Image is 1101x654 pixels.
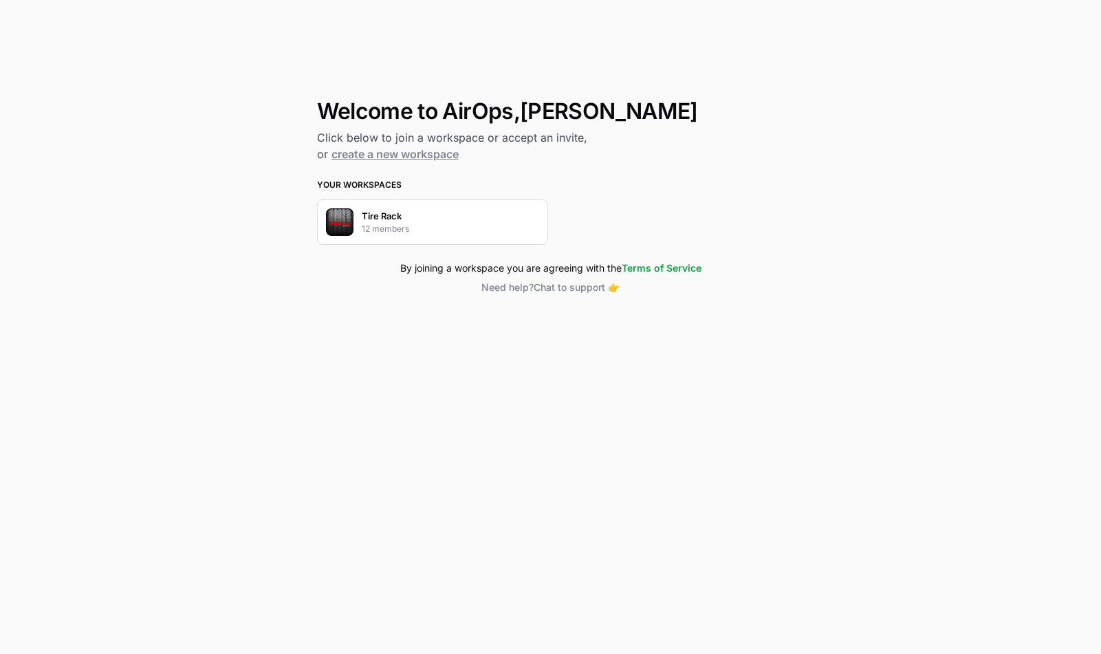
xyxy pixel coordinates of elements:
p: Tire Rack [362,209,402,223]
p: 12 members [362,223,409,235]
img: Company Logo [326,208,353,236]
a: Terms of Service [622,262,701,274]
button: Company LogoTire Rack12 members [317,199,548,245]
h1: Welcome to AirOps, [PERSON_NAME] [317,99,785,124]
span: Need help? [481,281,534,293]
h2: Click below to join a workspace or accept an invite, or [317,129,785,162]
button: Need help?Chat to support 👉 [317,281,785,294]
h3: Your Workspaces [317,179,785,191]
a: create a new workspace [331,147,459,161]
div: By joining a workspace you are agreeing with the [317,261,785,275]
span: Chat to support 👉 [534,281,620,293]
